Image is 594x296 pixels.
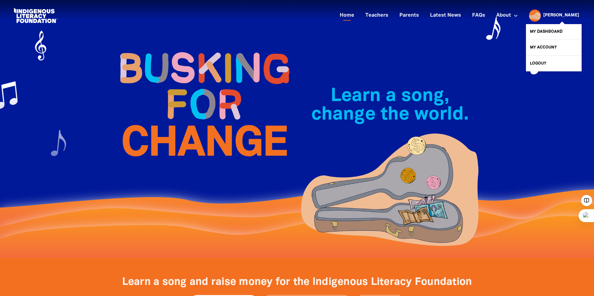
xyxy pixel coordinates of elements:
[526,40,582,55] a: My Account
[526,56,582,71] a: Logout
[362,11,392,21] a: Teachers
[493,11,522,21] a: About
[311,88,469,123] span: Learn a song, change the world.
[468,11,489,21] a: FAQs
[543,13,579,18] a: [PERSON_NAME]
[336,11,358,21] a: Home
[526,24,582,40] a: My Dashboard
[396,11,423,21] a: Parents
[122,277,472,287] span: Learn a song and raise money for the Indigenous Literacy Foundation
[426,11,465,21] a: Latest News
